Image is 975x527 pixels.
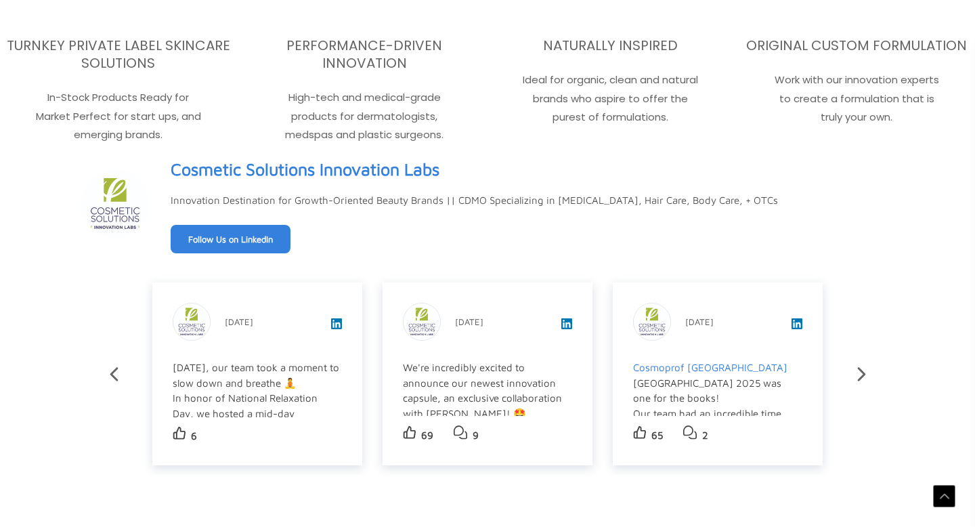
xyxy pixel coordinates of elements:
p: High-tech and medical-grade products for dermatologists, medspas and plastic surgeons. [250,88,480,145]
p: Innovation Destination for Growth-Oriented Beauty Brands || CDMO Specializing in [MEDICAL_DATA], ... [171,191,778,210]
p: 9 [473,426,479,445]
p: [DATE] [685,314,714,330]
p: In-Stock Products Ready for Market Perfect for start ups, and emerging brands. [3,88,234,145]
p: Work with our innovation experts to create a formulation that is truly your own. [742,70,972,127]
a: Cosmoprof [GEOGRAPHIC_DATA] [633,362,787,373]
p: 65 [651,426,663,445]
a: View post on LinkedIn [561,320,572,331]
img: sk-post-userpic [634,303,670,340]
a: Follow Us on LinkedIn [171,225,290,253]
p: [DATE] [225,314,253,330]
p: 2 [702,426,708,445]
a: View page on LinkedIn [171,154,439,185]
a: View post on LinkedIn [331,320,342,331]
img: sk-post-userpic [404,303,440,340]
img: sk-header-picture [81,170,149,238]
h3: NATURALLY INSPIRED [496,37,726,54]
p: 6 [191,427,197,446]
p: 69 [421,426,433,445]
h3: ORIGINAL CUSTOM FORMULATION [742,37,972,54]
p: [DATE] [455,314,483,330]
h3: PERFORMANCE-DRIVEN INNOVATION [250,37,480,72]
h3: TURNKEY PRIVATE LABEL SKINCARE SOLUTIONS [3,37,234,72]
img: sk-post-userpic [173,303,210,340]
p: Ideal for organic, clean and natural brands who aspire to offer the purest of formulations. [496,70,726,127]
a: View post on LinkedIn [792,320,802,331]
